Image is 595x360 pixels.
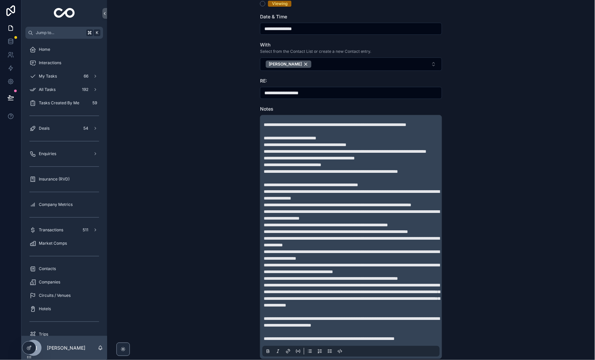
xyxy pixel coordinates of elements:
[260,14,287,19] span: Date & Time
[260,57,442,71] button: Select Button
[272,1,287,7] div: Viewing
[82,72,90,80] div: 66
[39,126,50,131] span: Deals
[25,328,103,340] a: Trips
[266,61,312,68] button: Unselect 198
[21,39,107,336] div: scrollable content
[39,279,60,285] span: Companies
[25,27,103,39] button: Jump to...K
[260,78,267,84] span: RE:
[25,70,103,82] a: My Tasks66
[25,97,103,109] a: Tasks Created By Me59
[25,148,103,160] a: Enquiries
[39,332,48,337] span: Trips
[25,84,103,96] a: All Tasks192
[81,226,90,234] div: 511
[260,49,371,54] span: Select from the Contact List or create a new Contact entry.
[90,99,99,107] div: 59
[81,124,90,132] div: 54
[39,100,79,106] span: Tasks Created By Me
[25,303,103,315] a: Hotels
[25,276,103,288] a: Companies
[39,227,63,233] span: Transactions
[39,60,61,66] span: Interactions
[39,241,67,246] span: Market Comps
[39,87,56,92] span: All Tasks
[25,122,103,134] a: Deals54
[39,202,73,207] span: Company Metrics
[39,47,50,52] span: Home
[39,306,51,312] span: Hotels
[39,176,70,182] span: Insurance (RVD)
[260,106,273,112] span: Notes
[25,199,103,211] a: Company Metrics
[47,345,85,351] p: [PERSON_NAME]
[25,263,103,275] a: Contacts
[269,62,302,67] span: [PERSON_NAME]
[25,57,103,69] a: Interactions
[39,74,57,79] span: My Tasks
[25,289,103,302] a: Circuits / Venues
[25,173,103,185] a: Insurance (RVD)
[36,30,84,35] span: Jump to...
[54,8,75,19] img: App logo
[80,86,90,94] div: 192
[260,42,270,47] span: With
[94,30,100,35] span: K
[25,224,103,236] a: Transactions511
[25,43,103,55] a: Home
[25,237,103,249] a: Market Comps
[39,293,71,298] span: Circuits / Venues
[39,266,56,271] span: Contacts
[39,151,56,156] span: Enquiries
